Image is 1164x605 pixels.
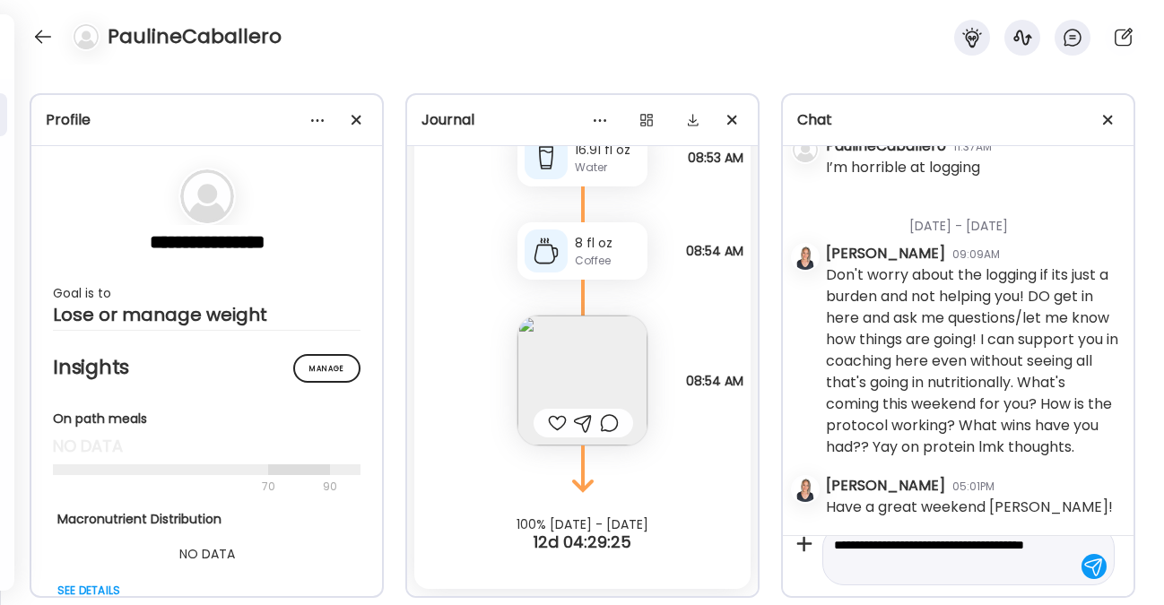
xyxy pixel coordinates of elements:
div: no data [53,436,360,457]
div: Manage [293,354,360,383]
img: images%2FDGpq8l2iuXRenSUKsMPQKMUHmN23%2F5GtKNMAiCEwPpZizkHG5%2FuMATAdSxpFkZyDzepssW_240 [517,315,647,445]
div: [PERSON_NAME] [826,475,945,497]
div: 16.91 fl oz [575,141,640,160]
div: 100% [DATE] - [DATE] [407,517,758,532]
img: bg-avatar-default.svg [180,169,234,223]
div: Lose or manage weight [53,304,360,325]
img: bg-avatar-default.svg [793,137,818,162]
div: Profile [46,109,368,131]
div: PaulineCaballero [826,135,946,157]
div: 90 [321,476,339,497]
img: avatars%2FRVeVBoY4G9O2578DitMsgSKHquL2 [793,477,818,502]
h2: Insights [53,354,360,381]
span: 08:54 AM [686,374,743,388]
div: Water [575,160,640,176]
div: [DATE] - [DATE] [826,195,1119,243]
div: NO DATA [57,543,357,565]
div: 05:01PM [952,479,995,495]
div: 8 fl oz [575,234,640,253]
div: Have a great weekend [PERSON_NAME]! [826,497,1113,518]
div: On path meals [53,410,360,428]
div: Goal is to [53,282,360,304]
div: [PERSON_NAME] [826,243,945,264]
div: Don't worry about the logging if its just a burden and not helping you! DO get in here and ask me... [826,264,1119,458]
div: Macronutrient Distribution [57,510,357,529]
div: Chat [797,109,1119,131]
div: 09:09AM [952,246,1000,263]
h4: PaulineCaballero [108,22,282,51]
div: 11:37AM [953,139,992,155]
img: avatars%2FRVeVBoY4G9O2578DitMsgSKHquL2 [793,245,818,270]
span: 08:53 AM [688,151,743,165]
span: 08:54 AM [686,244,743,258]
div: 12d 04:29:25 [407,532,758,553]
div: Journal [421,109,743,131]
div: 70 [53,476,317,497]
div: Coffee [575,253,640,269]
img: bg-avatar-default.svg [74,24,99,49]
div: I’m horrible at logging [826,157,980,178]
